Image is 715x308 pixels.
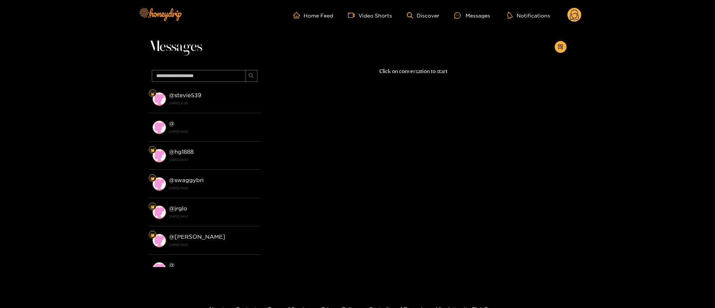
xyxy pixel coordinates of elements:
a: Home Feed [293,12,333,19]
span: video-camera [348,12,358,19]
img: Fan Level [150,91,155,96]
strong: @ jrglo [169,205,187,212]
a: Video Shorts [348,12,392,19]
span: Messages [149,38,202,56]
img: conversation [153,262,166,276]
strong: @ [PERSON_NAME] [169,234,225,240]
strong: @ [169,262,175,268]
strong: [DATE] 19:03 [169,213,257,220]
span: search [248,73,254,79]
strong: @ hg1888 [169,149,194,155]
span: appstore-add [558,44,563,50]
strong: [DATE] 19:03 [169,185,257,191]
img: conversation [153,177,166,191]
strong: @ swaggybri [169,177,204,183]
img: Fan Level [150,148,155,152]
span: home [293,12,304,19]
p: Click on conversation to start [261,67,567,76]
button: Notifications [505,12,552,19]
img: conversation [153,149,166,162]
div: Messages [454,11,490,20]
strong: [DATE] 21:56 [169,100,257,107]
img: conversation [153,234,166,247]
img: Fan Level [150,204,155,209]
a: Discover [407,12,439,19]
button: appstore-add [555,41,567,53]
img: Fan Level [150,233,155,237]
button: search [245,70,257,82]
strong: [DATE] 19:03 [169,128,257,135]
strong: [DATE] 19:03 [169,241,257,248]
strong: [DATE] 19:03 [169,156,257,163]
img: conversation [153,92,166,106]
img: Fan Level [150,176,155,181]
strong: @ stevie539 [169,92,201,98]
strong: @ [169,120,175,127]
img: conversation [153,121,166,134]
img: conversation [153,206,166,219]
